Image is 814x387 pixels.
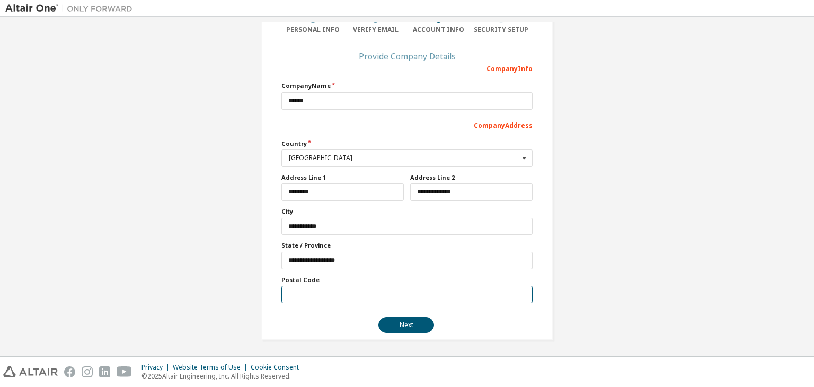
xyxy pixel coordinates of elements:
[378,317,434,333] button: Next
[470,25,533,34] div: Security Setup
[281,59,533,76] div: Company Info
[117,366,132,377] img: youtube.svg
[3,366,58,377] img: altair_logo.svg
[82,366,93,377] img: instagram.svg
[173,363,251,372] div: Website Terms of Use
[281,276,533,284] label: Postal Code
[251,363,305,372] div: Cookie Consent
[141,372,305,381] p: © 2025 Altair Engineering, Inc. All Rights Reserved.
[141,363,173,372] div: Privacy
[281,139,533,148] label: Country
[344,25,408,34] div: Verify Email
[281,53,533,59] div: Provide Company Details
[5,3,138,14] img: Altair One
[281,173,404,182] label: Address Line 1
[281,25,344,34] div: Personal Info
[281,241,533,250] label: State / Province
[281,82,533,90] label: Company Name
[281,116,533,133] div: Company Address
[64,366,75,377] img: facebook.svg
[281,207,533,216] label: City
[410,173,533,182] label: Address Line 2
[99,366,110,377] img: linkedin.svg
[407,25,470,34] div: Account Info
[289,155,519,161] div: [GEOGRAPHIC_DATA]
